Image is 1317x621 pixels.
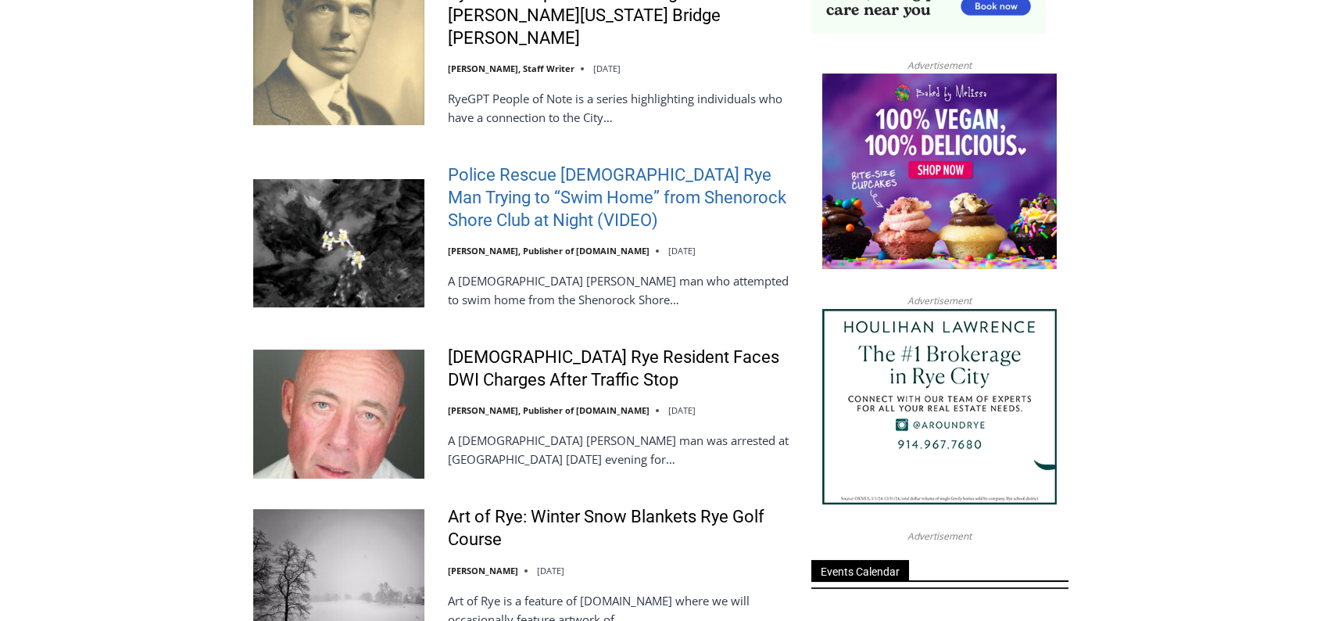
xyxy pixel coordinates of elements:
[409,156,725,191] span: Intern @ [DOMAIN_NAME]
[811,560,909,581] span: Events Calendar
[448,89,791,127] p: RyeGPT People of Note is a series highlighting individuals who have a connection to the City…
[822,74,1057,269] img: Baked by Melissa
[376,152,757,195] a: Intern @ [DOMAIN_NAME]
[448,164,791,232] a: Police Rescue [DEMOGRAPHIC_DATA] Rye Man Trying to “Swim Home” from Shenorock Shore Club at Night...
[448,506,791,551] a: Art of Rye: Winter Snow Blankets Rye Golf Course
[668,404,696,416] time: [DATE]
[822,309,1057,504] img: Houlihan Lawrence The #1 Brokerage in Rye City
[668,245,696,257] time: [DATE]
[448,431,791,468] p: A [DEMOGRAPHIC_DATA] [PERSON_NAME] man was arrested at [GEOGRAPHIC_DATA] [DATE] evening for…
[892,58,987,73] span: Advertisement
[892,293,987,308] span: Advertisement
[593,63,621,74] time: [DATE]
[448,346,791,391] a: [DEMOGRAPHIC_DATA] Rye Resident Faces DWI Charges After Traffic Stop
[448,404,650,416] a: [PERSON_NAME], Publisher of [DOMAIN_NAME]
[395,1,739,152] div: "At the 10am stand-up meeting, each intern gets a chance to take [PERSON_NAME] and the other inte...
[448,245,650,257] a: [PERSON_NAME], Publisher of [DOMAIN_NAME]
[537,565,564,576] time: [DATE]
[1,157,157,195] a: Open Tues. - Sun. [PHONE_NUMBER]
[5,161,153,221] span: Open Tues. - Sun. [PHONE_NUMBER]
[448,565,518,576] a: [PERSON_NAME]
[892,529,987,544] span: Advertisement
[161,98,230,187] div: "...watching a master [PERSON_NAME] chef prepare an omakase meal is fascinating dinner theater an...
[448,63,574,74] a: [PERSON_NAME], Staff Writer
[253,350,424,478] img: 56-Year-Old Rye Resident Faces DWI Charges After Traffic Stop
[253,179,424,307] img: Police Rescue 51 Year Old Rye Man Trying to “Swim Home” from Shenorock Shore Club at Night (VIDEO)
[448,271,791,309] p: A [DEMOGRAPHIC_DATA] [PERSON_NAME] man who attempted to swim home from the Shenorock Shore…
